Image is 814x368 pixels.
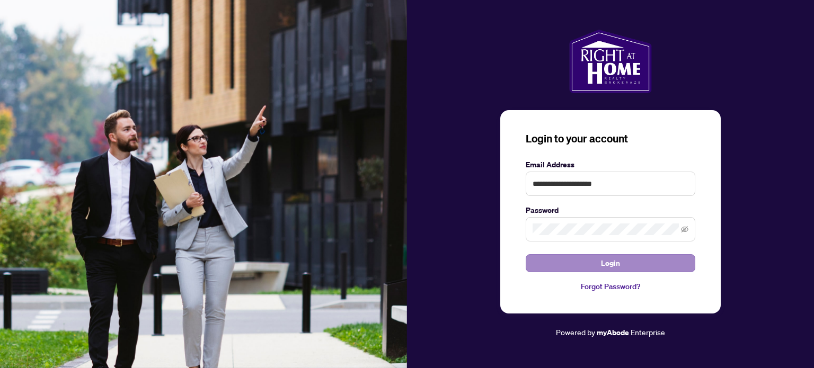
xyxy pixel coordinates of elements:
img: ma-logo [569,30,651,93]
span: Enterprise [631,327,665,337]
span: Login [601,255,620,272]
a: Forgot Password? [526,281,695,292]
span: Powered by [556,327,595,337]
a: myAbode [597,327,629,338]
label: Password [526,204,695,216]
button: Login [526,254,695,272]
span: eye-invisible [681,226,688,233]
label: Email Address [526,159,695,170]
h3: Login to your account [526,131,695,146]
